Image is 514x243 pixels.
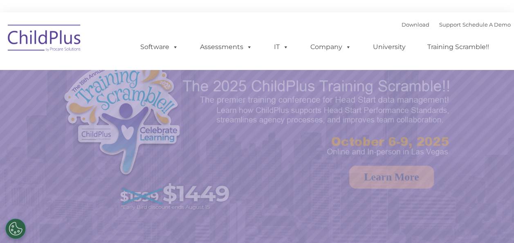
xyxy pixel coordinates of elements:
[349,166,434,189] a: Learn More
[439,21,461,28] a: Support
[419,39,497,55] a: Training Scramble!!
[302,39,359,55] a: Company
[402,21,511,28] font: |
[402,21,429,28] a: Download
[266,39,297,55] a: IT
[192,39,260,55] a: Assessments
[132,39,186,55] a: Software
[4,19,85,60] img: ChildPlus by Procare Solutions
[5,218,26,239] button: Cookies Settings
[462,21,511,28] a: Schedule A Demo
[365,39,414,55] a: University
